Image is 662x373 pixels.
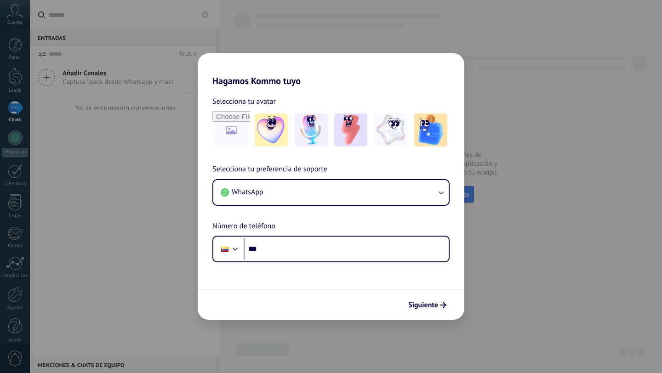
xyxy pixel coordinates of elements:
[414,113,447,147] img: -5.jpeg
[212,96,276,107] span: Selecciona tu avatar
[212,220,275,232] span: Número de teléfono
[232,187,263,197] span: WhatsApp
[374,113,407,147] img: -4.jpeg
[213,180,449,205] button: WhatsApp
[404,297,451,313] button: Siguiente
[198,53,464,86] h2: Hagamos Kommo tuyo
[408,302,438,308] span: Siguiente
[255,113,288,147] img: -1.jpeg
[334,113,367,147] img: -3.jpeg
[216,239,234,259] div: Colombia: + 57
[295,113,328,147] img: -2.jpeg
[212,164,327,175] span: Selecciona tu preferencia de soporte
